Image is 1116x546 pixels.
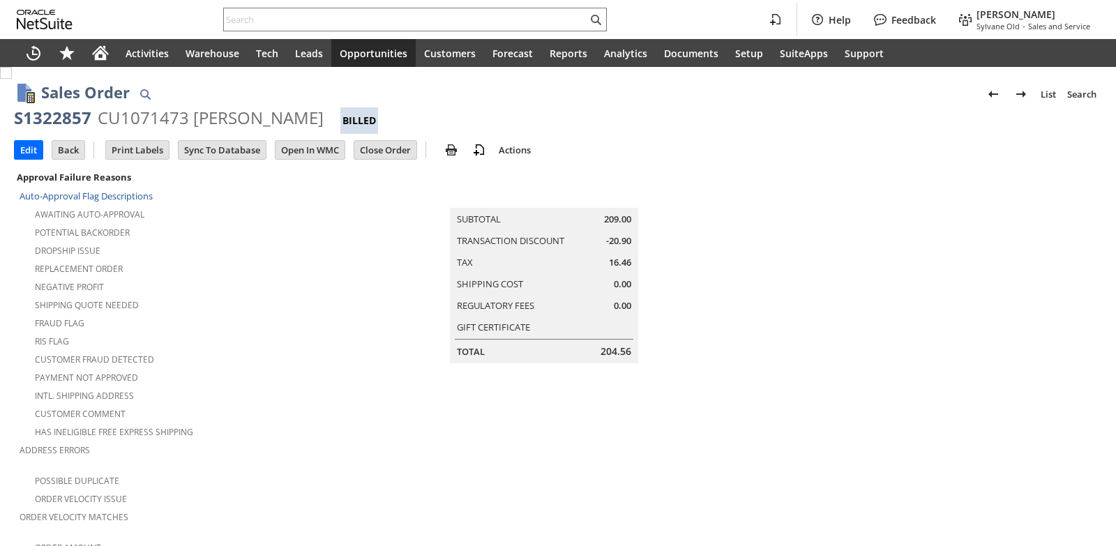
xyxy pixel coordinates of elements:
[137,86,153,103] img: Quick Find
[780,47,828,60] span: SuiteApps
[1013,86,1030,103] img: Next
[224,11,587,28] input: Search
[84,39,117,67] a: Home
[50,39,84,67] div: Shortcuts
[727,39,771,67] a: Setup
[457,256,473,268] a: Tax
[550,47,587,60] span: Reports
[450,185,638,208] caption: Summary
[416,39,484,67] a: Customers
[424,47,476,60] span: Customers
[35,354,154,365] a: Customer Fraud Detected
[15,141,43,159] input: Edit
[340,47,407,60] span: Opportunities
[35,299,139,311] a: Shipping Quote Needed
[656,39,727,67] a: Documents
[35,263,123,275] a: Replacement Order
[1062,83,1102,105] a: Search
[829,13,851,26] label: Help
[609,256,631,269] span: 16.46
[587,11,604,28] svg: Search
[354,141,416,159] input: Close Order
[20,444,90,456] a: Address Errors
[35,227,130,238] a: Potential Backorder
[457,278,523,290] a: Shipping Cost
[25,45,42,61] svg: Recent Records
[457,234,564,247] a: Transaction Discount
[735,47,763,60] span: Setup
[35,317,84,329] a: Fraud Flag
[295,47,323,60] span: Leads
[976,21,1020,31] span: Sylvane Old
[457,345,485,358] a: Total
[287,39,331,67] a: Leads
[457,321,530,333] a: Gift Certificate
[1035,83,1062,105] a: List
[17,10,73,29] svg: logo
[20,190,153,202] a: Auto-Approval Flag Descriptions
[20,511,128,523] a: Order Velocity Matches
[836,39,892,67] a: Support
[1028,21,1090,31] span: Sales and Service
[17,39,50,67] a: Recent Records
[41,81,130,104] h1: Sales Order
[35,408,126,420] a: Customer Comment
[614,299,631,312] span: 0.00
[126,47,169,60] span: Activities
[98,107,324,129] div: CU1071473 [PERSON_NAME]
[492,47,533,60] span: Forecast
[248,39,287,67] a: Tech
[331,39,416,67] a: Opportunities
[493,144,536,156] a: Actions
[604,213,631,226] span: 209.00
[664,47,718,60] span: Documents
[14,107,91,129] div: S1322857
[276,141,345,159] input: Open In WMC
[177,39,248,67] a: Warehouse
[976,8,1055,21] span: [PERSON_NAME]
[604,47,647,60] span: Analytics
[92,45,109,61] svg: Home
[14,168,371,186] div: Approval Failure Reasons
[35,390,134,402] a: Intl. Shipping Address
[541,39,596,67] a: Reports
[106,141,169,159] input: Print Labels
[35,426,193,438] a: Has Ineligible Free Express Shipping
[443,142,460,158] img: print.svg
[596,39,656,67] a: Analytics
[35,335,69,347] a: RIS flag
[35,372,138,384] a: Payment not approved
[35,208,144,220] a: Awaiting Auto-Approval
[484,39,541,67] a: Forecast
[771,39,836,67] a: SuiteApps
[340,107,378,134] div: Billed
[614,278,631,291] span: 0.00
[1023,21,1025,31] span: -
[256,47,278,60] span: Tech
[117,39,177,67] a: Activities
[606,234,631,248] span: -20.90
[457,213,501,225] a: Subtotal
[457,299,534,312] a: Regulatory Fees
[891,13,936,26] label: Feedback
[35,475,119,487] a: Possible Duplicate
[471,142,488,158] img: add-record.svg
[601,344,631,358] span: 204.56
[985,86,1002,103] img: Previous
[186,47,239,60] span: Warehouse
[179,141,266,159] input: Sync To Database
[35,281,104,293] a: Negative Profit
[52,141,84,159] input: Back
[845,47,884,60] span: Support
[35,245,100,257] a: Dropship Issue
[59,45,75,61] svg: Shortcuts
[35,493,127,505] a: Order Velocity Issue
